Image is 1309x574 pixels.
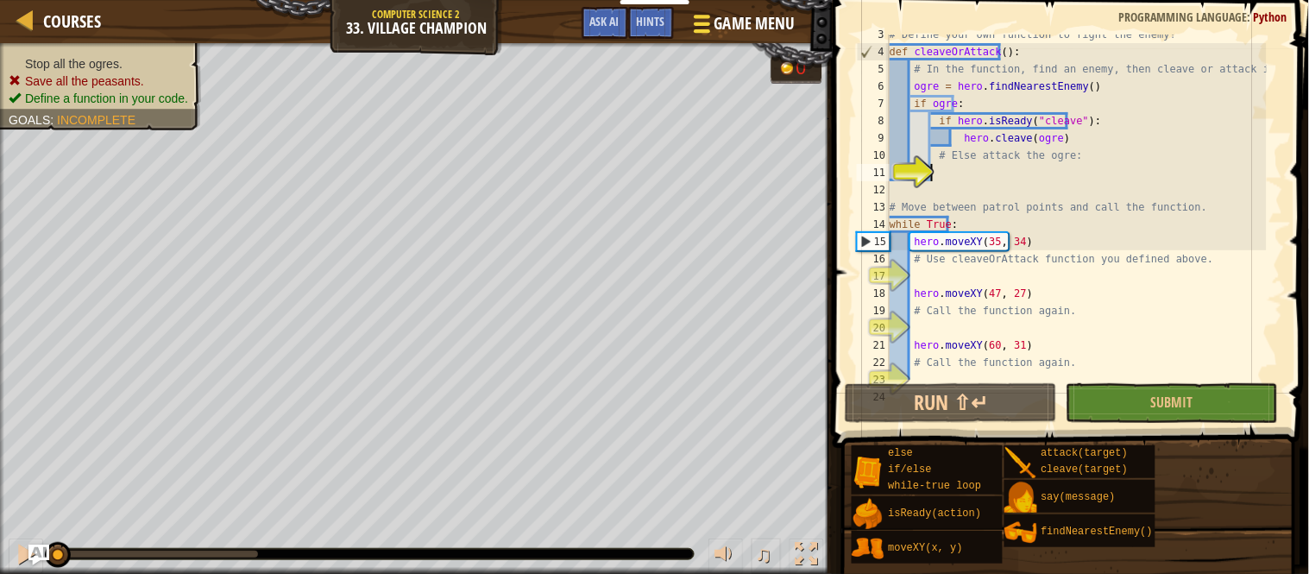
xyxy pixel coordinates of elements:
button: Run ⇧↵ [845,383,1057,423]
div: 21 [857,337,890,354]
li: Define a function in your code. [9,90,188,107]
div: 5 [857,60,890,78]
span: Submit [1151,393,1193,412]
button: Submit [1066,383,1278,423]
div: 11 [857,164,890,181]
img: portrait.png [852,533,884,565]
span: Hints [637,13,665,29]
span: else [889,447,914,459]
span: while-true loop [889,480,982,492]
div: 9 [857,129,890,147]
div: 23 [857,371,890,388]
span: ♫ [755,541,772,567]
div: 19 [857,302,890,319]
div: 0 [796,59,814,77]
img: portrait.png [852,498,884,531]
span: if/else [889,464,932,476]
span: Define a function in your code. [25,91,188,105]
div: 20 [857,319,890,337]
span: isReady(action) [889,508,982,520]
button: Game Menu [679,6,805,48]
div: 12 [857,181,890,199]
div: 3 [857,26,890,43]
div: 8 [857,112,890,129]
div: 4 [858,43,890,60]
li: Stop all the ogres. [9,55,188,73]
span: findNearestEnemy() [1042,526,1154,538]
span: Ask AI [590,13,620,29]
span: Game Menu [714,12,794,35]
span: attack(target) [1042,447,1129,459]
div: 15 [858,233,890,250]
li: Save all the peasants. [9,73,188,90]
button: ♫ [752,539,781,574]
span: : [1248,9,1254,25]
span: Programming language [1119,9,1248,25]
span: Stop all the ogres. [25,57,123,71]
div: 18 [857,285,890,302]
span: Courses [43,9,101,33]
div: 13 [857,199,890,216]
span: Save all the peasants. [25,74,144,88]
div: 14 [857,216,890,233]
div: 10 [857,147,890,164]
a: Courses [35,9,101,33]
button: Ctrl + P: Pause [9,539,43,574]
span: Goals [9,113,50,127]
span: moveXY(x, y) [889,542,963,554]
div: 16 [857,250,890,268]
span: cleave(target) [1042,464,1129,476]
div: 22 [857,354,890,371]
span: : [50,113,57,127]
img: portrait.png [1004,482,1037,514]
div: 17 [857,268,890,285]
button: Ask AI [582,7,628,39]
span: say(message) [1042,491,1116,503]
button: Ask AI [28,545,49,565]
button: Adjust volume [708,539,743,574]
div: 7 [857,95,890,112]
div: 6 [857,78,890,95]
span: Incomplete [57,113,135,127]
img: portrait.png [852,456,884,489]
div: Team 'humans' has 0 gold. [771,54,822,84]
img: portrait.png [1004,516,1037,549]
span: Python [1254,9,1287,25]
img: portrait.png [1004,447,1037,480]
button: Toggle fullscreen [790,539,824,574]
